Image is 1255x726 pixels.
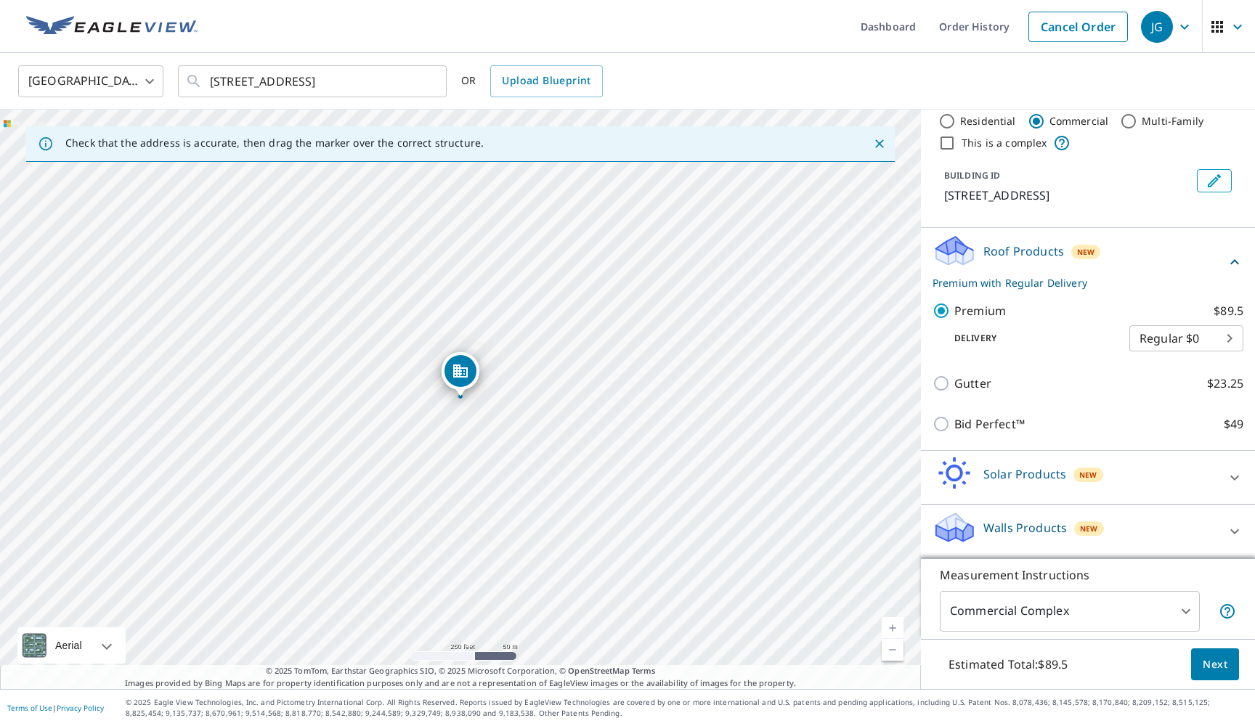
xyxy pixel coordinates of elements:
[442,352,479,397] div: Dropped pin, building 1, Commercial property, 3303 N East St Lansing, MI 48906
[1191,648,1239,681] button: Next
[954,302,1006,319] p: Premium
[1129,318,1243,359] div: Regular $0
[937,648,1079,680] p: Estimated Total: $89.5
[940,566,1236,584] p: Measurement Instructions
[1077,246,1094,258] span: New
[632,665,656,676] a: Terms
[1141,11,1173,43] div: JG
[870,134,889,153] button: Close
[944,169,1000,181] p: BUILDING ID
[65,136,484,150] p: Check that the address is accurate, then drag the marker over the correct structure.
[502,72,590,90] span: Upload Blueprint
[1080,523,1097,534] span: New
[1224,415,1243,433] p: $49
[1049,114,1109,129] label: Commercial
[568,665,629,676] a: OpenStreetMap
[940,591,1200,632] div: Commercial Complex
[51,627,86,664] div: Aerial
[1028,12,1128,42] a: Cancel Order
[266,665,656,677] span: © 2025 TomTom, Earthstar Geographics SIO, © 2025 Microsoft Corporation, ©
[954,375,991,392] p: Gutter
[17,627,126,664] div: Aerial
[490,65,602,97] a: Upload Blueprint
[960,114,1016,129] label: Residential
[962,136,1047,150] label: This is a complex
[1214,302,1243,319] p: $89.5
[882,617,903,639] a: Current Level 17, Zoom In
[983,519,1067,537] p: Walls Products
[983,465,1066,483] p: Solar Products
[1207,375,1243,392] p: $23.25
[944,187,1191,204] p: [STREET_ADDRESS]
[7,703,52,713] a: Terms of Use
[1142,114,1203,129] label: Multi-Family
[933,510,1243,552] div: Walls ProductsNew
[26,16,198,38] img: EV Logo
[933,234,1243,290] div: Roof ProductsNewPremium with Regular Delivery
[933,457,1243,498] div: Solar ProductsNew
[1219,603,1236,620] span: Each building may require a separate measurement report; if so, your account will be billed per r...
[126,697,1248,719] p: © 2025 Eagle View Technologies, Inc. and Pictometry International Corp. All Rights Reserved. Repo...
[1197,169,1232,192] button: Edit building 1
[882,639,903,661] a: Current Level 17, Zoom Out
[1203,656,1227,674] span: Next
[933,275,1226,290] p: Premium with Regular Delivery
[210,61,417,102] input: Search by address or latitude-longitude
[1079,469,1097,481] span: New
[18,61,163,102] div: [GEOGRAPHIC_DATA]
[983,242,1064,260] p: Roof Products
[57,703,104,713] a: Privacy Policy
[7,703,104,712] p: |
[954,415,1025,433] p: Bid Perfect™
[933,332,1129,345] p: Delivery
[461,65,603,97] div: OR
